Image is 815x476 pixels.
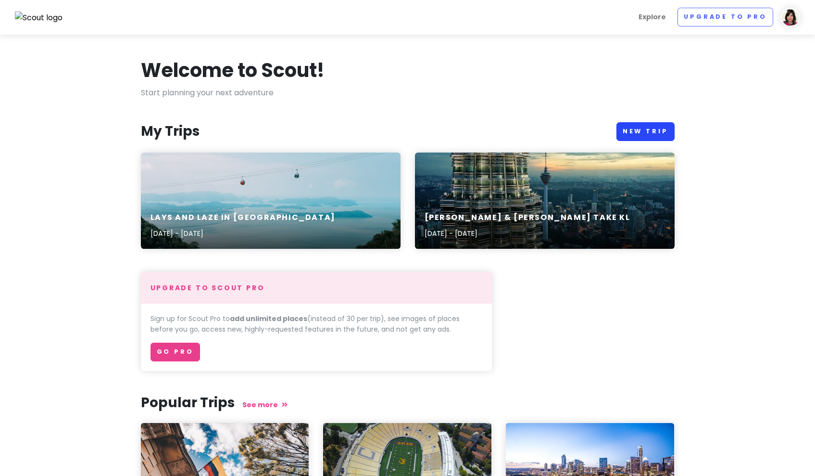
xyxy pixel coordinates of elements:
[415,153,675,249] a: brown high rise buildings under blue sky at daytime[PERSON_NAME] & [PERSON_NAME] take KL[DATE] - ...
[15,12,63,24] img: Scout logo
[150,228,336,239] p: [DATE] - [DATE]
[150,283,482,292] h4: Upgrade to Scout Pro
[230,314,307,323] strong: add unlimited places
[425,228,630,239] p: [DATE] - [DATE]
[150,313,482,335] p: Sign up for Scout Pro to (instead of 30 per trip), see images of places before you go, access new...
[141,394,675,412] h3: Popular Trips
[425,213,630,223] h6: [PERSON_NAME] & [PERSON_NAME] take KL
[141,123,200,140] h3: My Trips
[150,343,200,361] a: Go Pro
[141,153,401,249] a: green leafed trees near body of water under blue skyLays and laze in [GEOGRAPHIC_DATA][DATE] - [D...
[141,58,325,83] h1: Welcome to Scout!
[677,8,773,26] a: Upgrade to Pro
[141,87,675,99] p: Start planning your next adventure
[635,8,670,26] a: Explore
[616,122,675,141] a: New Trip
[242,400,288,410] a: See more
[150,213,336,223] h6: Lays and laze in [GEOGRAPHIC_DATA]
[781,8,800,27] img: User profile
